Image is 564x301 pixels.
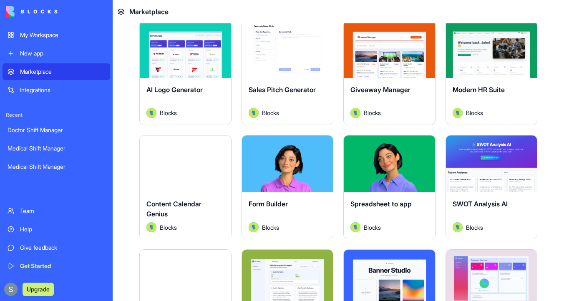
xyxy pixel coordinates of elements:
[20,86,105,94] div: Integrations
[3,158,110,175] a: Medical Shift Manager
[20,31,105,39] div: My Workspace
[466,108,483,117] span: Blocks
[146,85,224,108] div: AI Logo Generator
[249,85,327,108] div: Sales Pitch Generator
[350,85,410,94] span: Giveaway Manager
[20,68,105,76] div: Marketplace
[3,122,110,138] a: Doctor Shift Manager
[350,200,412,208] span: Spreadsheet to app
[364,108,381,117] span: Blocks
[3,258,110,274] a: Get Started
[139,135,232,240] a: Content Calendar GeniusAvatarBlocks
[23,283,54,296] button: Upgrade
[249,85,316,94] span: Sales Pitch Generator
[160,223,177,232] span: Blocks
[350,108,360,118] img: Avatar
[8,144,105,153] div: Medical Shift Manager
[20,243,105,252] div: Give feedback
[3,203,110,219] a: Team
[262,223,279,232] span: Blocks
[343,20,436,125] a: Giveaway ManagerAvatarBlocks
[453,85,505,94] span: Modern HR Suite
[146,85,203,94] span: AI Logo Generator
[453,108,463,118] img: Avatar
[249,199,327,222] div: Form Builder
[8,126,105,134] div: Doctor Shift Manager
[23,285,54,293] a: Upgrade
[129,7,169,17] span: Marketplace
[249,222,259,232] img: Avatar
[139,20,232,125] a: AI Logo GeneratorAvatarBlocks
[242,135,334,240] a: Form BuilderAvatarBlocks
[3,63,110,80] a: Marketplace
[446,135,538,240] a: SWOT Analysis AIAvatarBlocks
[20,49,105,58] div: New app
[3,82,110,98] a: Integrations
[453,200,508,208] span: SWOT Analysis AI
[453,85,531,108] div: Modern HR Suite
[249,108,259,118] img: Avatar
[3,45,110,62] a: New app
[350,199,428,222] div: Spreadsheet to app
[146,108,156,118] img: Avatar
[350,222,360,232] img: Avatar
[160,108,177,117] span: Blocks
[343,135,436,240] a: Spreadsheet to appAvatarBlocks
[350,85,428,108] div: Giveaway Manager
[3,221,110,238] a: Help
[446,20,538,125] a: Modern HR SuiteAvatarBlocks
[3,239,110,256] a: Give feedback
[3,112,110,118] span: Recent
[146,200,201,218] span: Content Calendar Genius
[453,222,463,232] img: Avatar
[146,199,224,222] div: Content Calendar Genius
[3,27,110,43] a: My Workspace
[20,225,105,233] div: Help
[466,223,483,232] span: Blocks
[4,283,18,296] img: ACg8ocKnDTHbS00rqwWSHQfXf8ia04QnQtz5EDX_Ef5UNrjqV-k=s96-c
[146,222,156,232] img: Avatar
[262,108,279,117] span: Blocks
[242,20,334,125] a: Sales Pitch GeneratorAvatarBlocks
[249,200,288,208] span: Form Builder
[8,163,105,171] div: Medical Shift Manager
[364,223,381,232] span: Blocks
[20,207,105,215] div: Team
[20,262,105,270] div: Get Started
[6,6,58,18] img: logo
[3,140,110,157] a: Medical Shift Manager
[453,199,531,222] div: SWOT Analysis AI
